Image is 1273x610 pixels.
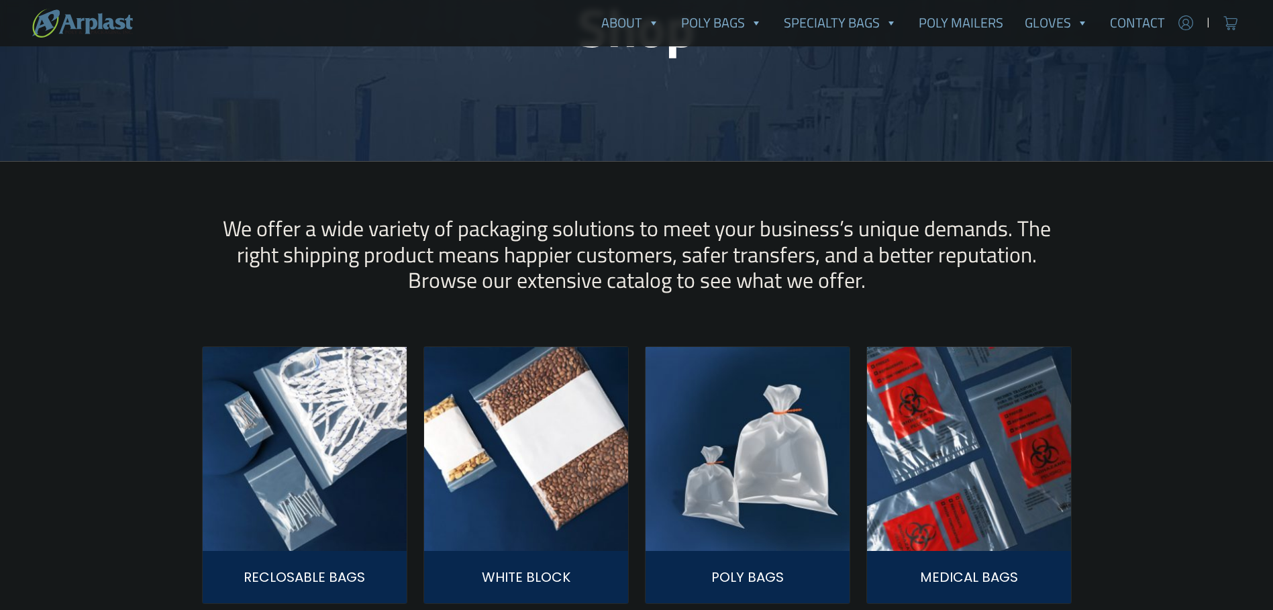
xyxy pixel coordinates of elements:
a: Reclosable Bags [244,568,365,587]
h2: We offer a wide variety of packaging solutions to meet your business’s unique demands. The right ... [202,215,1072,293]
a: Medical Bags [920,568,1018,587]
a: About [591,9,670,36]
a: Poly Bags [670,9,773,36]
img: logo [32,9,133,38]
a: Contact [1099,9,1176,36]
span: | [1207,15,1210,31]
a: White Block [482,568,570,587]
a: Specialty Bags [773,9,908,36]
a: Poly Mailers [908,9,1014,36]
a: Poly Bags [711,568,784,587]
a: Gloves [1014,9,1099,36]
